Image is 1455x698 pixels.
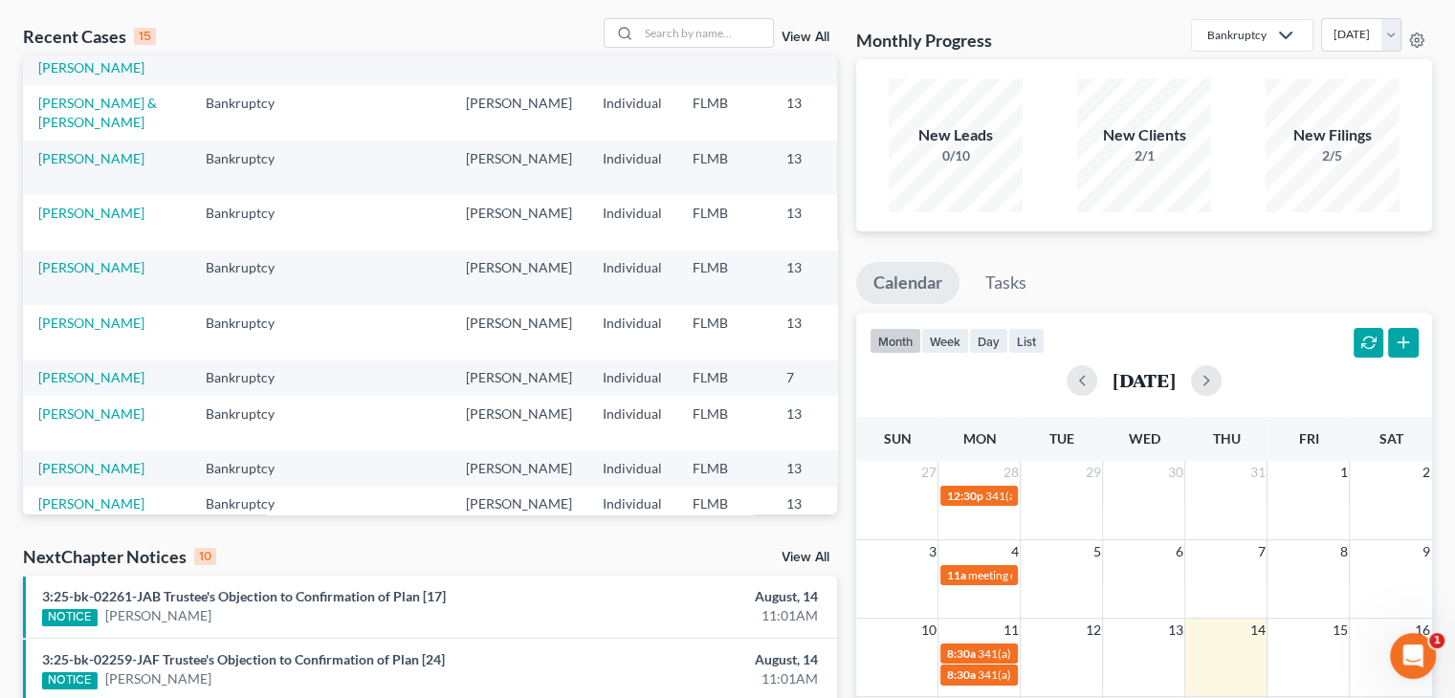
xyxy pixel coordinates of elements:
[967,568,1177,582] span: meeting of creditors for [PERSON_NAME]
[1165,461,1184,484] span: 30
[1083,619,1102,642] span: 12
[23,25,156,48] div: Recent Cases
[1077,124,1211,146] div: New Clients
[1298,430,1318,447] span: Fri
[677,305,771,360] td: FLMB
[190,360,310,396] td: Bankruptcy
[977,667,1161,682] span: 341(a) meeting for [PERSON_NAME]
[38,315,144,331] a: [PERSON_NAME]
[190,141,310,195] td: Bankruptcy
[771,141,867,195] td: 13
[1091,540,1102,563] span: 5
[1165,619,1184,642] span: 13
[105,669,211,688] a: [PERSON_NAME]
[1337,461,1349,484] span: 1
[677,487,771,541] td: FLMB
[1008,328,1045,354] button: list
[451,85,587,140] td: [PERSON_NAME]
[587,251,677,305] td: Individual
[1421,540,1432,563] span: 9
[977,646,1161,661] span: 341(a) meeting for [PERSON_NAME]
[771,450,867,486] td: 13
[639,19,773,47] input: Search by name...
[946,667,975,682] span: 8:30a
[38,150,144,166] a: [PERSON_NAME]
[587,305,677,360] td: Individual
[771,85,867,140] td: 13
[587,195,677,250] td: Individual
[1113,370,1176,390] h2: [DATE]
[1390,633,1436,679] iframe: Intercom live chat
[42,672,98,689] div: NOTICE
[451,450,587,486] td: [PERSON_NAME]
[677,195,771,250] td: FLMB
[23,545,216,568] div: NextChapter Notices
[134,28,156,45] div: 15
[677,85,771,140] td: FLMB
[918,619,937,642] span: 10
[677,251,771,305] td: FLMB
[190,195,310,250] td: Bankruptcy
[38,405,144,422] a: [PERSON_NAME]
[190,450,310,486] td: Bankruptcy
[1008,540,1020,563] span: 4
[38,95,157,130] a: [PERSON_NAME] & [PERSON_NAME]
[194,548,216,565] div: 10
[870,328,921,354] button: month
[38,205,144,221] a: [PERSON_NAME]
[42,588,446,604] a: 3:25-bk-02261-JAB Trustee's Objection to Confirmation of Plan [17]
[587,360,677,396] td: Individual
[587,141,677,195] td: Individual
[572,650,818,669] div: August, 14
[190,251,310,305] td: Bankruptcy
[921,328,969,354] button: week
[1077,146,1211,165] div: 2/1
[451,251,587,305] td: [PERSON_NAME]
[451,141,587,195] td: [PERSON_NAME]
[1337,540,1349,563] span: 8
[587,487,677,541] td: Individual
[1255,540,1267,563] span: 7
[883,430,911,447] span: Sun
[190,487,310,541] td: Bankruptcy
[771,251,867,305] td: 13
[587,396,677,450] td: Individual
[889,146,1023,165] div: 0/10
[918,461,937,484] span: 27
[946,489,982,503] span: 12:30p
[1247,461,1267,484] span: 31
[771,396,867,450] td: 13
[1378,430,1402,447] span: Sat
[1212,430,1240,447] span: Thu
[1266,146,1400,165] div: 2/5
[1266,124,1400,146] div: New Filings
[1207,27,1267,43] div: Bankruptcy
[451,360,587,396] td: [PERSON_NAME]
[38,460,144,476] a: [PERSON_NAME]
[1429,633,1444,648] span: 1
[1330,619,1349,642] span: 15
[946,568,965,582] span: 11a
[1049,430,1074,447] span: Tue
[889,124,1023,146] div: New Leads
[1173,540,1184,563] span: 6
[572,669,818,688] div: 11:01AM
[969,328,1008,354] button: day
[968,262,1044,304] a: Tasks
[105,606,211,625] a: [PERSON_NAME]
[1001,461,1020,484] span: 28
[677,450,771,486] td: FLMB
[451,195,587,250] td: [PERSON_NAME]
[38,369,144,385] a: [PERSON_NAME]
[984,489,1169,503] span: 341(a) meeting for [PERSON_NAME]
[38,495,144,512] a: [PERSON_NAME]
[572,606,818,625] div: 11:01AM
[42,651,445,667] a: 3:25-bk-02259-JAF Trustee's Objection to Confirmation of Plan [24]
[926,540,937,563] span: 3
[1247,619,1267,642] span: 14
[677,360,771,396] td: FLMB
[677,396,771,450] td: FLMB
[587,85,677,140] td: Individual
[782,551,829,564] a: View All
[856,262,959,304] a: Calendar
